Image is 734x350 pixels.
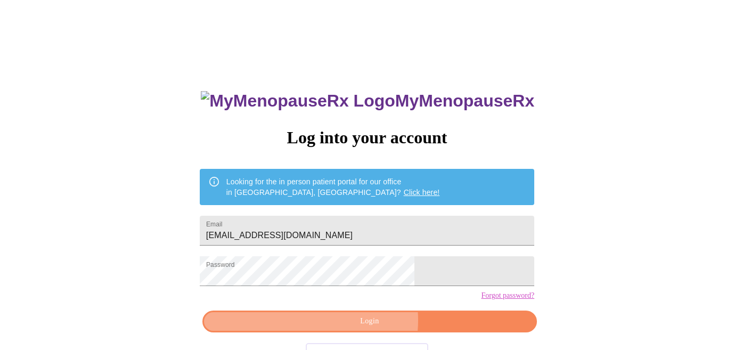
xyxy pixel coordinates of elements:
[226,172,440,202] div: Looking for the in person patient portal for our office in [GEOGRAPHIC_DATA], [GEOGRAPHIC_DATA]?
[481,291,534,300] a: Forgot password?
[201,91,395,111] img: MyMenopauseRx Logo
[200,128,534,148] h3: Log into your account
[215,315,525,328] span: Login
[201,91,534,111] h3: MyMenopauseRx
[404,188,440,197] a: Click here!
[202,311,537,332] button: Login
